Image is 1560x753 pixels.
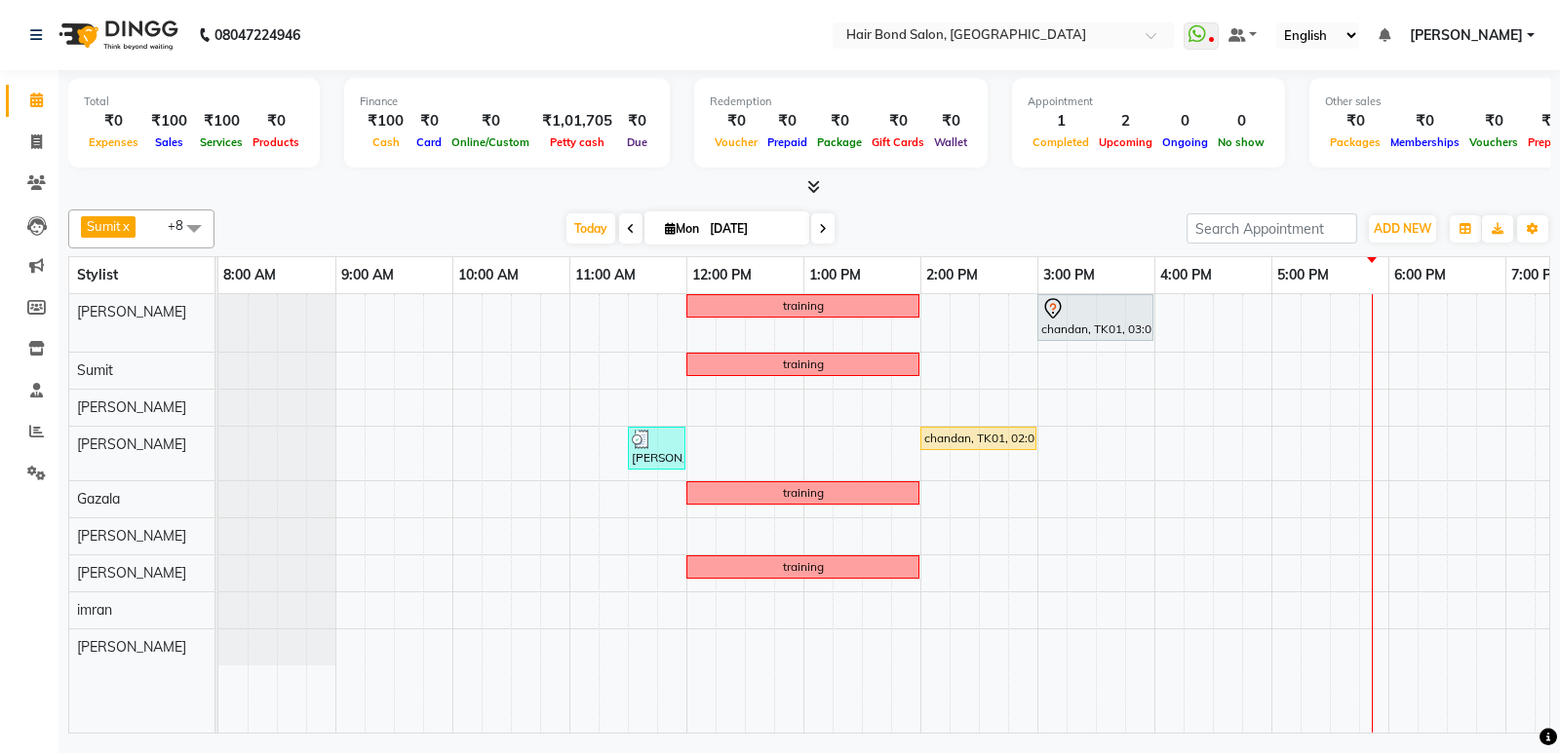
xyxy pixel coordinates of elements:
[411,135,447,149] span: Card
[218,261,281,289] a: 8:00 AM
[660,221,704,236] span: Mon
[77,398,186,416] span: [PERSON_NAME]
[77,564,186,582] span: [PERSON_NAME]
[447,110,534,132] div: ₹0
[929,135,972,149] span: Wallet
[804,261,866,289] a: 1:00 PM
[566,213,615,244] span: Today
[1385,135,1464,149] span: Memberships
[168,217,198,233] span: +8
[1374,221,1431,236] span: ADD NEW
[214,8,300,62] b: 08047224946
[710,94,972,110] div: Redemption
[50,8,183,62] img: logo
[630,430,683,467] div: [PERSON_NAME], TK02, 11:30 AM-12:00 PM, FACE SERVICES - Threading Eyebrow / Upperlip / Lowerlip /...
[783,484,824,502] div: training
[545,135,609,149] span: Petty cash
[704,214,801,244] input: 2025-09-01
[921,261,983,289] a: 2:00 PM
[1038,261,1100,289] a: 3:00 PM
[77,303,186,320] span: [PERSON_NAME]
[77,435,186,453] span: [PERSON_NAME]
[84,94,304,110] div: Total
[1389,261,1451,289] a: 6:00 PM
[1028,110,1094,132] div: 1
[368,135,405,149] span: Cash
[77,527,186,545] span: [PERSON_NAME]
[867,135,929,149] span: Gift Cards
[84,135,143,149] span: Expenses
[1272,261,1334,289] a: 5:00 PM
[360,94,654,110] div: Finance
[150,135,188,149] span: Sales
[1028,135,1094,149] span: Completed
[783,297,824,315] div: training
[1039,297,1151,338] div: chandan, TK01, 03:00 PM-04:00 PM, HAIR TREATMENT - Moroccan Oil / Protin Hair Spa Waist
[812,110,867,132] div: ₹0
[687,261,757,289] a: 12:00 PM
[1028,94,1269,110] div: Appointment
[812,135,867,149] span: Package
[762,110,812,132] div: ₹0
[570,261,641,289] a: 11:00 AM
[453,261,524,289] a: 10:00 AM
[84,110,143,132] div: ₹0
[922,430,1034,447] div: chandan, TK01, 02:00 PM-03:00 PM, SKIN SERVICES - 03+ [MEDICAL_DATA] Facial
[121,218,130,234] a: x
[1213,110,1269,132] div: 0
[1094,135,1157,149] span: Upcoming
[1325,110,1385,132] div: ₹0
[143,110,195,132] div: ₹100
[710,110,762,132] div: ₹0
[447,135,534,149] span: Online/Custom
[1094,110,1157,132] div: 2
[783,356,824,373] div: training
[783,558,824,576] div: training
[1410,25,1523,46] span: [PERSON_NAME]
[195,110,248,132] div: ₹100
[710,135,762,149] span: Voucher
[77,638,186,656] span: [PERSON_NAME]
[1385,110,1464,132] div: ₹0
[411,110,447,132] div: ₹0
[77,601,112,619] span: imran
[534,110,620,132] div: ₹1,01,705
[1464,110,1523,132] div: ₹0
[1464,135,1523,149] span: Vouchers
[1157,110,1213,132] div: 0
[1187,213,1357,244] input: Search Appointment
[1157,135,1213,149] span: Ongoing
[195,135,248,149] span: Services
[248,135,304,149] span: Products
[360,110,411,132] div: ₹100
[336,261,399,289] a: 9:00 AM
[1325,135,1385,149] span: Packages
[1155,261,1217,289] a: 4:00 PM
[867,110,929,132] div: ₹0
[762,135,812,149] span: Prepaid
[87,218,121,234] span: Sumit
[929,110,972,132] div: ₹0
[77,490,120,508] span: Gazala
[248,110,304,132] div: ₹0
[1369,215,1436,243] button: ADD NEW
[1213,135,1269,149] span: No show
[77,266,118,283] span: Stylist
[620,110,654,132] div: ₹0
[77,361,113,379] span: Sumit
[622,135,652,149] span: Due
